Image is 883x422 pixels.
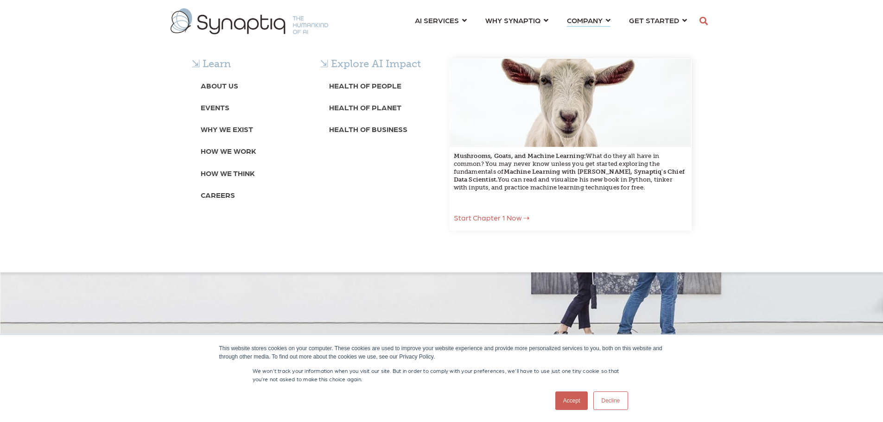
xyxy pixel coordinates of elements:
[629,14,679,26] span: GET STARTED
[219,344,664,361] div: This website stores cookies on your computer. These cookies are used to improve your website expe...
[593,391,628,410] a: Decline
[415,14,459,26] span: AI SERVICES
[485,14,540,26] span: WHY SYNAPTIQ
[567,14,603,26] span: COMPANY
[485,12,548,29] a: WHY SYNAPTIQ
[253,366,631,383] p: We won't track your information when you visit our site. But in order to comply with your prefere...
[567,12,610,29] a: COMPANY
[171,8,328,34] img: synaptiq logo-1
[406,5,696,38] nav: menu
[629,12,687,29] a: GET STARTED
[555,391,588,410] a: Accept
[415,12,467,29] a: AI SERVICES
